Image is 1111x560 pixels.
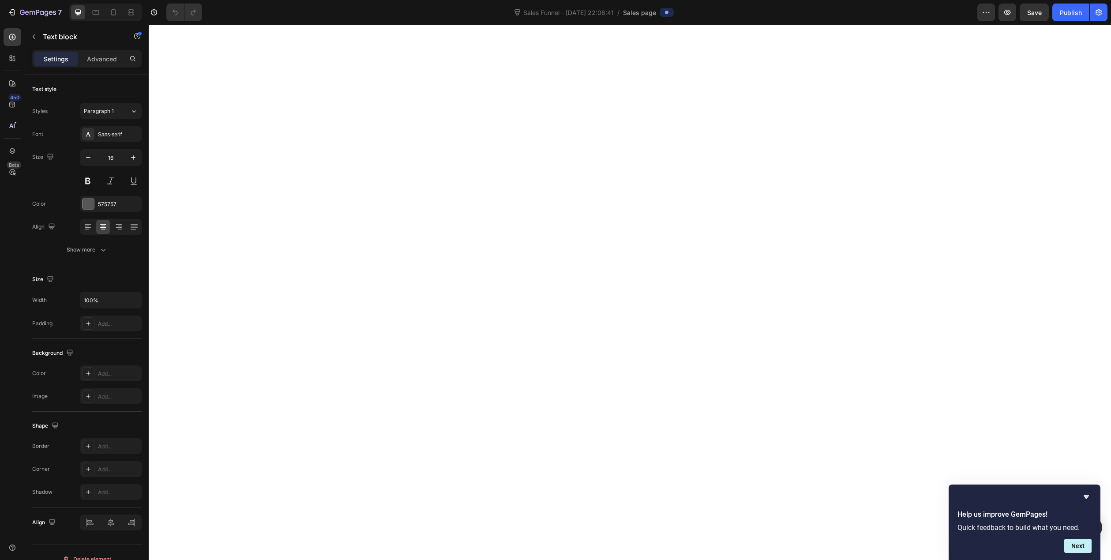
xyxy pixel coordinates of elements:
div: Text style [32,85,56,93]
button: Paragraph 1 [80,103,142,119]
span: / [617,8,619,17]
div: Add... [98,393,139,401]
iframe: Design area [149,25,1111,560]
div: Align [32,221,57,233]
h2: Help us improve GemPages! [957,509,1092,520]
div: Size [32,151,56,163]
span: Paragraph 1 [84,107,114,115]
button: Show more [32,242,142,258]
input: Auto [80,292,141,308]
div: Background [32,347,75,359]
div: Corner [32,465,50,473]
button: Hide survey [1081,492,1092,502]
div: Beta [7,162,21,169]
button: Save [1020,4,1049,21]
span: Save [1027,9,1042,16]
span: Sales Funnel - [DATE] 22:06:41 [522,8,616,17]
p: Quick feedback to build what you need. [957,523,1092,532]
div: Border [32,442,49,450]
p: Text block [43,31,118,42]
p: Settings [44,54,68,64]
div: Padding [32,319,53,327]
div: Shape [32,420,60,432]
button: 7 [4,4,66,21]
div: Show more [67,245,108,254]
div: Sans-serif [98,131,139,139]
p: 7 [58,7,62,18]
div: Width [32,296,47,304]
div: Publish [1060,8,1082,17]
span: Sales page [623,8,656,17]
div: Add... [98,443,139,451]
div: Help us improve GemPages! [957,492,1092,553]
button: Next question [1064,539,1092,553]
div: Undo/Redo [166,4,202,21]
div: 450 [8,94,21,101]
div: 575757 [98,200,139,208]
p: Advanced [87,54,117,64]
div: Image [32,392,48,400]
div: Align [32,517,57,529]
div: Font [32,130,43,138]
div: Color [32,200,46,208]
div: Add... [98,370,139,378]
div: Styles [32,107,48,115]
div: Size [32,274,56,286]
div: Add... [98,466,139,474]
div: Add... [98,320,139,328]
div: Add... [98,489,139,496]
button: Publish [1052,4,1089,21]
div: Shadow [32,488,53,496]
div: Color [32,369,46,377]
